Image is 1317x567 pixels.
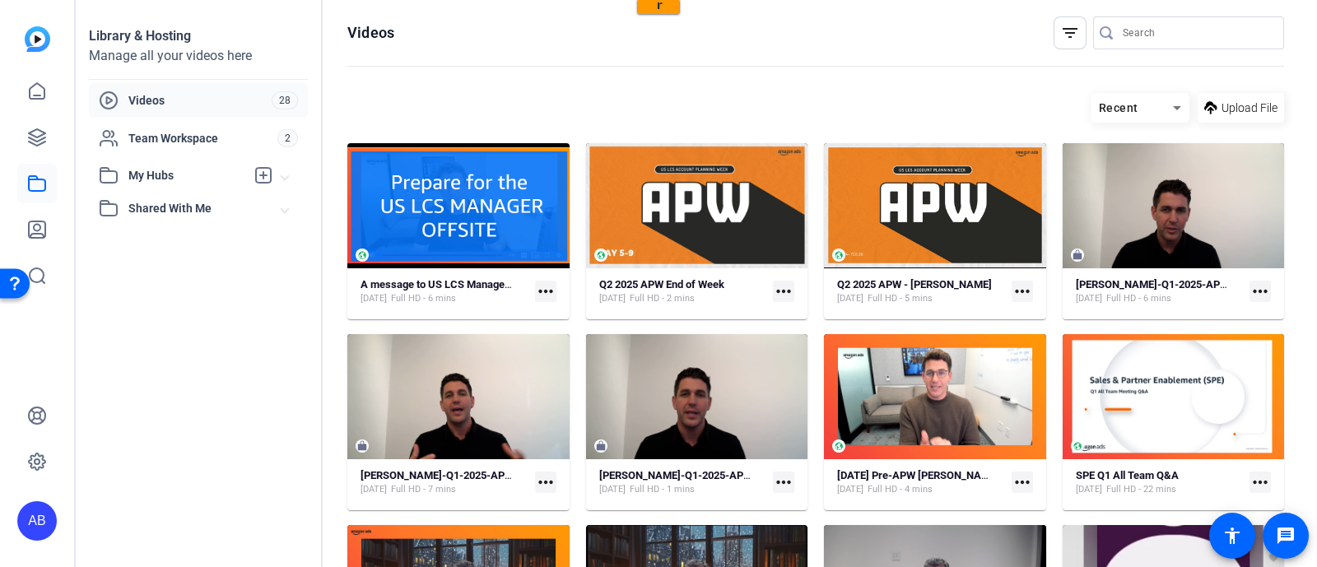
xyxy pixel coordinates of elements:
[84,7,216,28] input: ASIN, PO, Alias, + more...
[89,26,308,46] div: Library & Hosting
[300,6,337,27] button: LOAD
[1276,526,1296,546] mat-icon: message
[361,483,387,496] span: [DATE]
[361,469,528,496] a: [PERSON_NAME]-Q1-2025-APW-[PERSON_NAME]-Q1-2025-APW-[PERSON_NAME]-1739912665123-webcam[DATE]Full ...
[1076,469,1179,481] strong: SPE Q1 All Team Q&A
[222,6,300,27] input: ASIN
[599,278,724,290] strong: Q2 2025 APW End of Week
[1250,281,1271,302] mat-icon: more_horiz
[38,6,58,26] img: blueamy
[1060,23,1080,43] mat-icon: filter_list
[1076,278,1244,305] a: [PERSON_NAME]-Q1-2025-APW-[PERSON_NAME]-Q1-2025-APW-[PERSON_NAME]-1739913939869-webcam[DATE]Full ...
[599,469,1119,481] strong: [PERSON_NAME]-Q1-2025-APW-[PERSON_NAME]-Q1-2025-APW-[PERSON_NAME]-1739914543330-webcam
[1198,93,1284,123] button: Upload File
[361,278,528,305] a: A message to US LCS Managers from [PERSON_NAME][DATE]Full HD - 6 mins
[1012,281,1033,302] mat-icon: more_horiz
[361,278,624,290] strong: A message to US LCS Managers from [PERSON_NAME]
[837,278,992,290] strong: Q2 2025 APW - [PERSON_NAME]
[89,46,308,66] div: Manage all your videos here
[773,472,794,493] mat-icon: more_horiz
[17,501,57,541] div: AB
[599,469,767,496] a: [PERSON_NAME]-Q1-2025-APW-[PERSON_NAME]-Q1-2025-APW-[PERSON_NAME]-1739914543330-webcam[DATE]Full ...
[347,23,394,43] h1: Videos
[1250,472,1271,493] mat-icon: more_horiz
[1106,292,1171,305] span: Full HD - 6 mins
[25,26,50,52] img: blue-gradient.svg
[1106,483,1176,496] span: Full HD - 22 mins
[837,483,863,496] span: [DATE]
[837,469,1005,496] a: [DATE] Pre-APW [PERSON_NAME][DATE]Full HD - 4 mins
[837,278,1005,305] a: Q2 2025 APW - [PERSON_NAME][DATE]Full HD - 5 mins
[630,483,695,496] span: Full HD - 1 mins
[1012,472,1033,493] mat-icon: more_horiz
[1099,101,1138,114] span: Recent
[391,483,456,496] span: Full HD - 7 mins
[773,281,794,302] mat-icon: more_horiz
[89,192,308,225] mat-expansion-panel-header: Shared With Me
[535,281,556,302] mat-icon: more_horiz
[128,130,277,146] span: Team Workspace
[837,469,999,481] strong: [DATE] Pre-APW [PERSON_NAME]
[535,472,556,493] mat-icon: more_horiz
[1076,292,1102,305] span: [DATE]
[89,159,308,192] mat-expansion-panel-header: My Hubs
[868,292,933,305] span: Full HD - 5 mins
[1123,23,1271,43] input: Search
[272,91,298,109] span: 28
[630,292,695,305] span: Full HD - 2 mins
[128,200,282,217] span: Shared With Me
[128,167,245,184] span: My Hubs
[128,92,272,109] span: Videos
[599,292,626,305] span: [DATE]
[361,292,387,305] span: [DATE]
[599,278,767,305] a: Q2 2025 APW End of Week[DATE]Full HD - 2 mins
[1076,469,1244,496] a: SPE Q1 All Team Q&A[DATE]Full HD - 22 mins
[1076,483,1102,496] span: [DATE]
[361,469,880,481] strong: [PERSON_NAME]-Q1-2025-APW-[PERSON_NAME]-Q1-2025-APW-[PERSON_NAME]-1739912665123-webcam
[837,292,863,305] span: [DATE]
[277,129,298,147] span: 2
[1222,100,1277,117] span: Upload File
[391,292,456,305] span: Full HD - 6 mins
[868,483,933,496] span: Full HD - 4 mins
[1222,526,1242,546] mat-icon: accessibility
[599,483,626,496] span: [DATE]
